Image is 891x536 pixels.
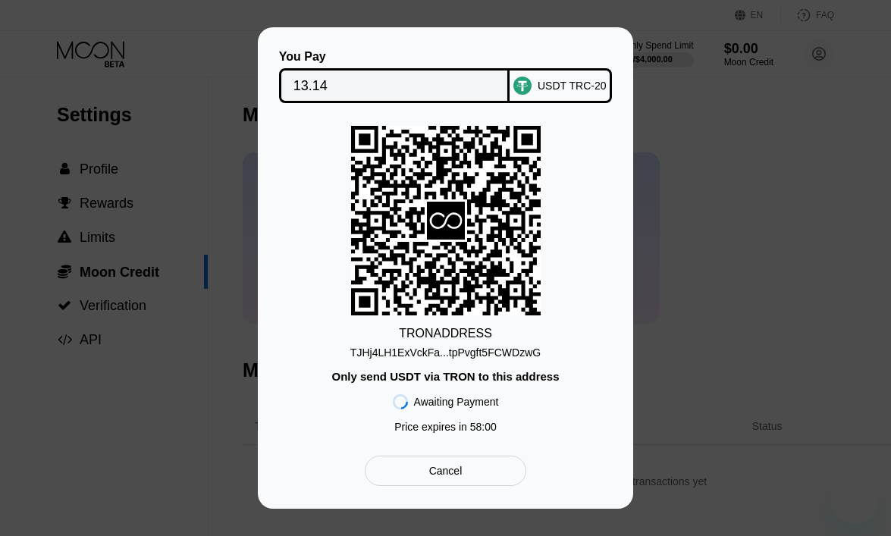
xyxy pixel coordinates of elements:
div: TJHj4LH1ExVckFa...tpPvgft5FCWDzwG [350,340,541,359]
div: Cancel [365,456,526,486]
div: Cancel [429,464,463,478]
div: USDT TRC-20 [538,80,607,92]
div: TRON ADDRESS [399,327,492,340]
span: 58 : 00 [470,421,497,433]
div: Price expires in [394,421,497,433]
div: TJHj4LH1ExVckFa...tpPvgft5FCWDzwG [350,346,541,359]
div: Awaiting Payment [414,396,499,408]
div: You Pay [279,50,510,64]
iframe: Button to launch messaging window [830,475,879,524]
div: You PayUSDT TRC-20 [281,50,610,103]
div: Only send USDT via TRON to this address [331,370,559,383]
